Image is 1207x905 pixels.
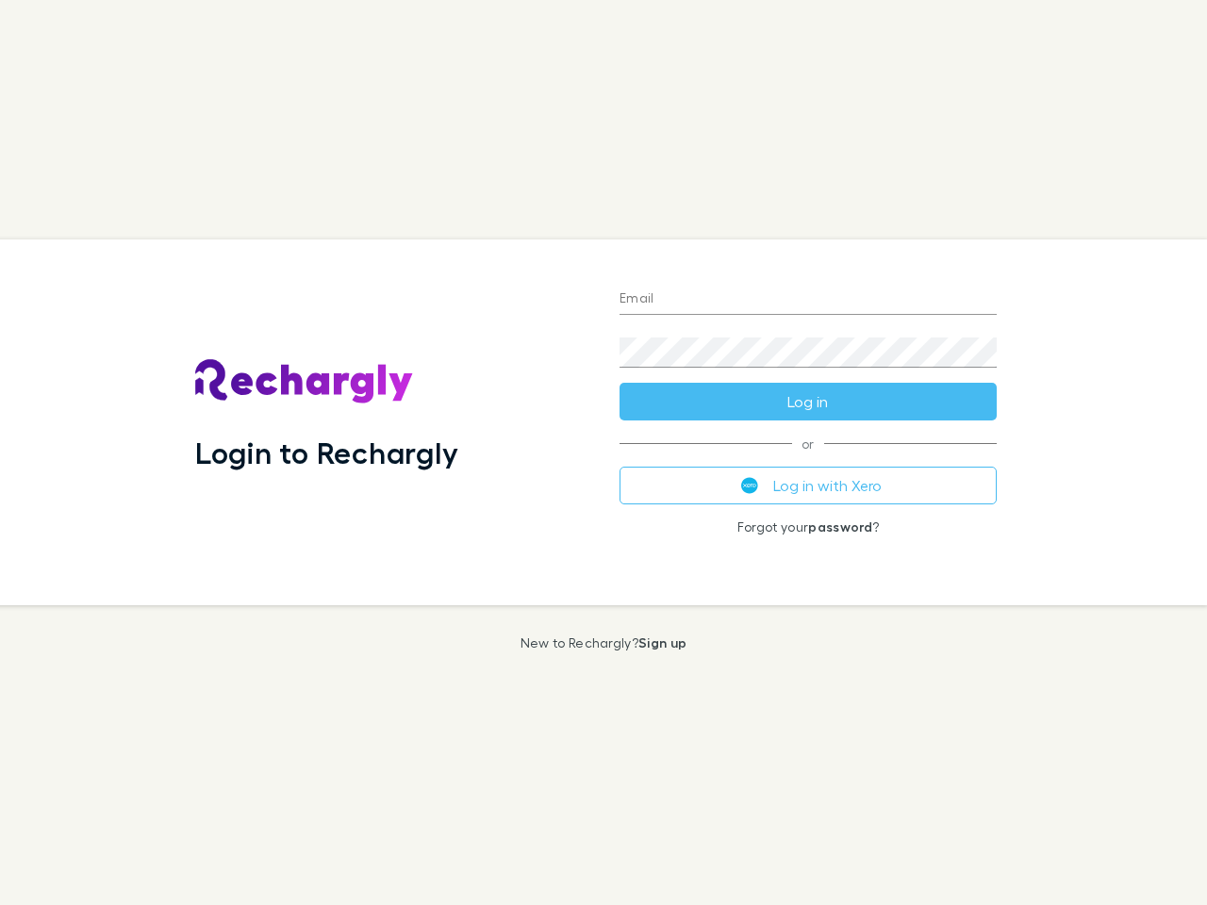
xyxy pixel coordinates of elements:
a: password [808,518,872,535]
p: New to Rechargly? [521,635,687,650]
p: Forgot your ? [620,519,997,535]
img: Rechargly's Logo [195,359,414,404]
img: Xero's logo [741,477,758,494]
span: or [620,443,997,444]
h1: Login to Rechargly [195,435,458,470]
a: Sign up [638,634,686,650]
button: Log in [620,383,997,420]
button: Log in with Xero [620,467,997,504]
